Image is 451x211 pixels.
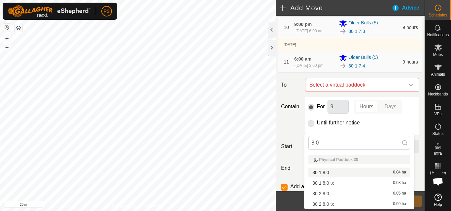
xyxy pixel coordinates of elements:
label: To [278,78,302,92]
div: - [294,28,323,34]
div: Physical Paddock 30 [314,158,405,162]
span: Neckbands [428,92,448,96]
a: 30 1 7.4 [348,63,365,69]
img: Gallagher Logo [8,5,90,17]
button: Map Layers [15,24,22,32]
span: 0.09 ha [393,202,406,206]
span: 30 2 8.0 [312,191,329,196]
span: Older Bulls (5) [348,19,378,27]
span: 30 1 8.0 tx [312,181,334,185]
li: 30 1 8.0 tx [308,178,410,188]
span: Status [432,132,443,136]
span: Mobs [433,53,443,57]
span: [DATE] [284,42,296,47]
span: 30 1 8.0 [312,170,329,175]
div: Advice [392,4,425,12]
span: 30 2 8.0 tx [312,202,334,206]
span: 0.08 ha [393,181,406,185]
span: 0.05 ha [393,191,406,196]
span: 0.04 ha [393,170,406,175]
label: Start [278,143,302,150]
span: 9:00 pm [294,22,312,27]
span: Schedules [429,13,447,17]
div: Open chat [428,171,448,191]
a: 30 1 7.3 [348,28,365,35]
span: Older Bulls (5) [348,54,378,62]
button: – [3,43,11,51]
li: 30 2 8.0 tx [308,199,410,209]
img: To [339,62,347,70]
span: 10 [284,25,289,30]
span: 9 hours [402,25,418,30]
div: - [294,63,323,68]
span: 6:00 am [294,56,311,62]
span: Infra [434,151,442,155]
label: For [317,104,325,109]
ul: Option List [304,152,414,209]
span: Heatmap [430,171,446,175]
label: End [278,164,302,172]
span: Animals [431,72,445,76]
label: Contain [278,103,302,111]
span: 11 [284,59,289,65]
span: Select a virtual paddock [307,78,404,92]
span: [DATE] 3:00 pm [295,63,323,68]
button: + [3,35,11,42]
label: Until further notice [317,120,360,125]
div: dropdown trigger [404,78,418,92]
img: To [339,27,347,35]
span: [DATE] 6:00 am [295,29,323,33]
h2: Add Move [280,4,391,12]
li: 30 1 8.0 [308,168,410,177]
a: Contact Us [144,202,164,208]
a: Help [425,191,451,209]
button: Reset Map [3,24,11,32]
a: Privacy Policy [112,202,137,208]
span: Help [434,203,442,207]
span: VPs [434,112,441,116]
span: PS [104,8,110,15]
span: 9 hours [402,59,418,65]
label: Add another scheduled move [290,184,359,189]
li: 30 2 8.0 [308,189,410,198]
span: Notifications [427,33,449,37]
